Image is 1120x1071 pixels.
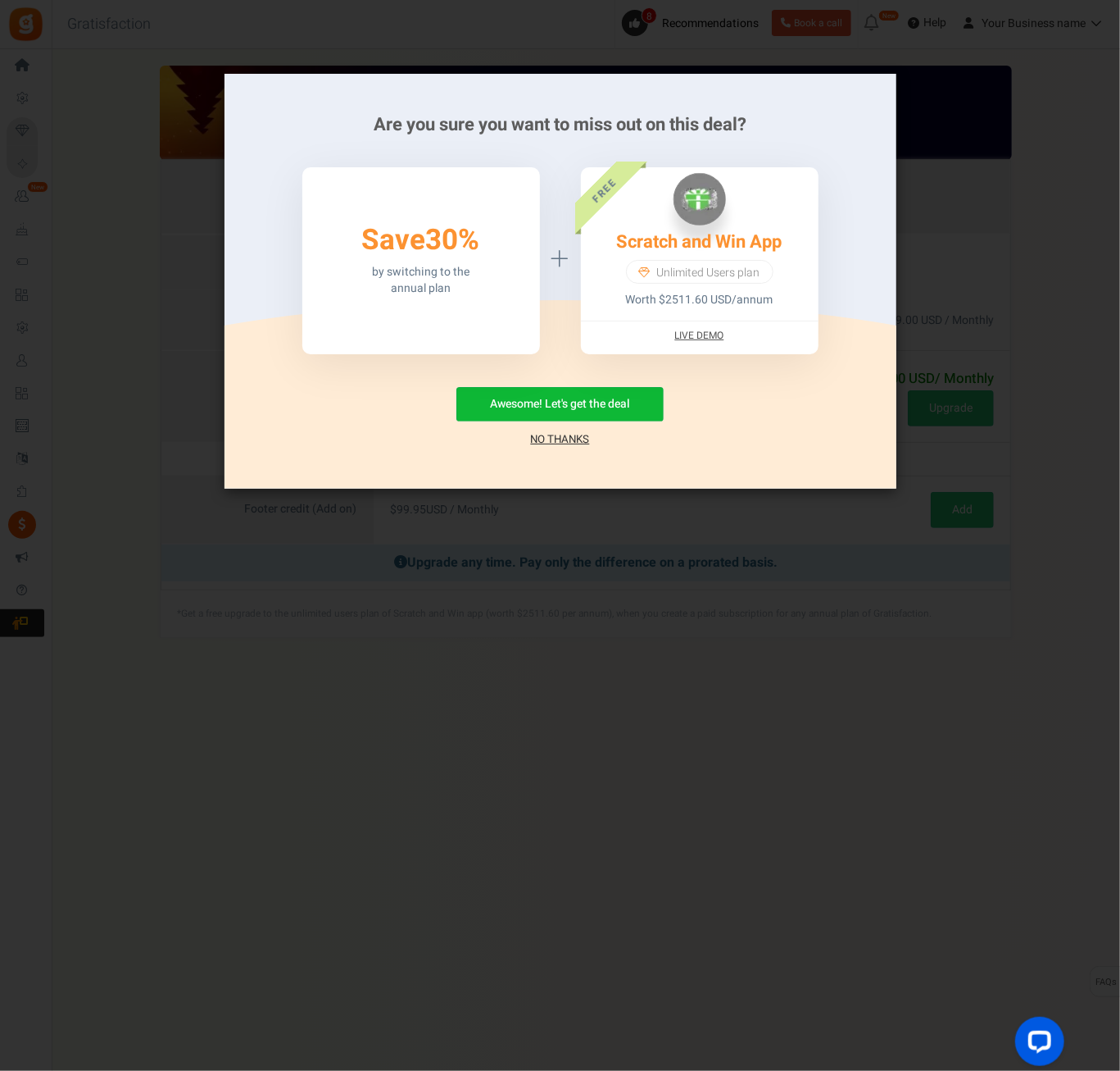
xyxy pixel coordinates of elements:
h2: Are you sure you want to miss out on this deal? [249,115,872,134]
span: Unlimited Users plan [657,265,760,281]
a: No Thanks [531,431,590,448]
h3: Save [362,225,480,257]
p: by switching to the annual plan [372,264,469,297]
div: FREE [551,138,655,241]
p: Worth $2511.60 USD/annum [626,292,773,308]
span: 30% [426,219,480,262]
a: Scratch and Win App [617,229,782,255]
img: Scratch and Win [673,173,726,226]
a: Live Demo [675,329,724,343]
button: Awesome! Let's get the deal [456,387,664,422]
